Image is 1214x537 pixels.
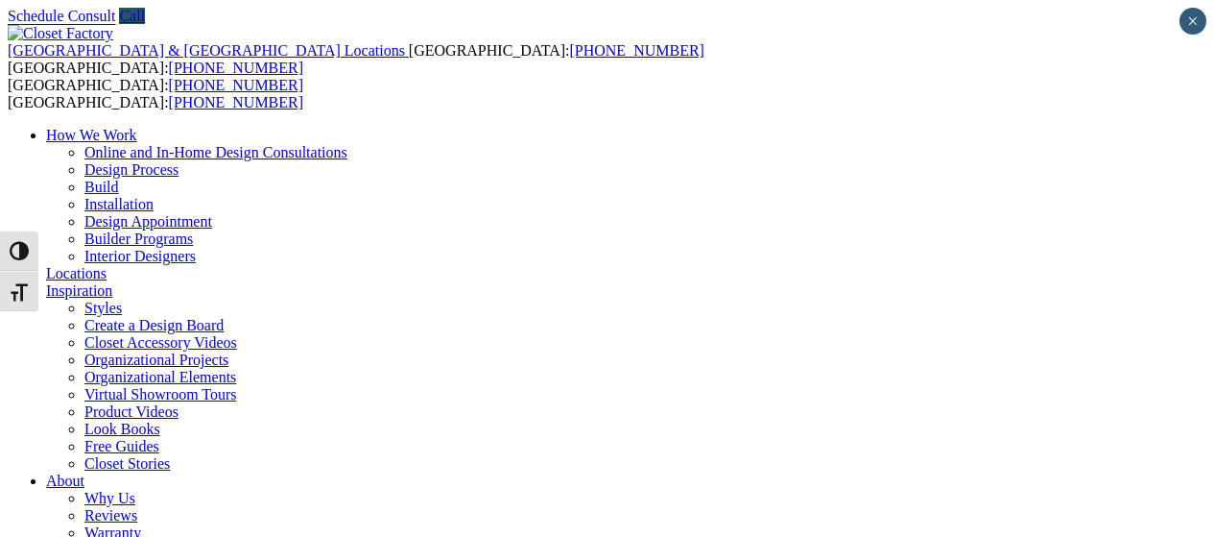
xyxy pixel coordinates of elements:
[169,60,303,76] a: [PHONE_NUMBER]
[84,421,160,437] a: Look Books
[119,8,145,24] a: Call
[46,265,107,281] a: Locations
[1179,8,1206,35] button: Close
[84,196,154,212] a: Installation
[84,455,170,472] a: Closet Stories
[8,42,704,76] span: [GEOGRAPHIC_DATA]: [GEOGRAPHIC_DATA]:
[46,127,137,143] a: How We Work
[84,161,179,178] a: Design Process
[84,179,119,195] a: Build
[84,507,137,524] a: Reviews
[84,386,237,403] a: Virtual Showroom Tours
[84,300,122,316] a: Styles
[46,473,84,489] a: About
[84,490,135,506] a: Why Us
[84,317,224,333] a: Create a Design Board
[46,282,112,299] a: Inspiration
[84,369,236,385] a: Organizational Elements
[8,8,115,24] a: Schedule Consult
[169,77,303,93] a: [PHONE_NUMBER]
[8,42,405,59] span: [GEOGRAPHIC_DATA] & [GEOGRAPHIC_DATA] Locations
[84,334,237,351] a: Closet Accessory Videos
[84,248,196,264] a: Interior Designers
[169,94,303,110] a: [PHONE_NUMBER]
[8,42,409,59] a: [GEOGRAPHIC_DATA] & [GEOGRAPHIC_DATA] Locations
[84,403,179,420] a: Product Videos
[569,42,703,59] a: [PHONE_NUMBER]
[84,144,347,160] a: Online and In-Home Design Consultations
[84,213,212,230] a: Design Appointment
[84,231,193,247] a: Builder Programs
[84,352,228,368] a: Organizational Projects
[8,25,113,42] img: Closet Factory
[84,438,159,454] a: Free Guides
[8,77,303,110] span: [GEOGRAPHIC_DATA]: [GEOGRAPHIC_DATA]:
